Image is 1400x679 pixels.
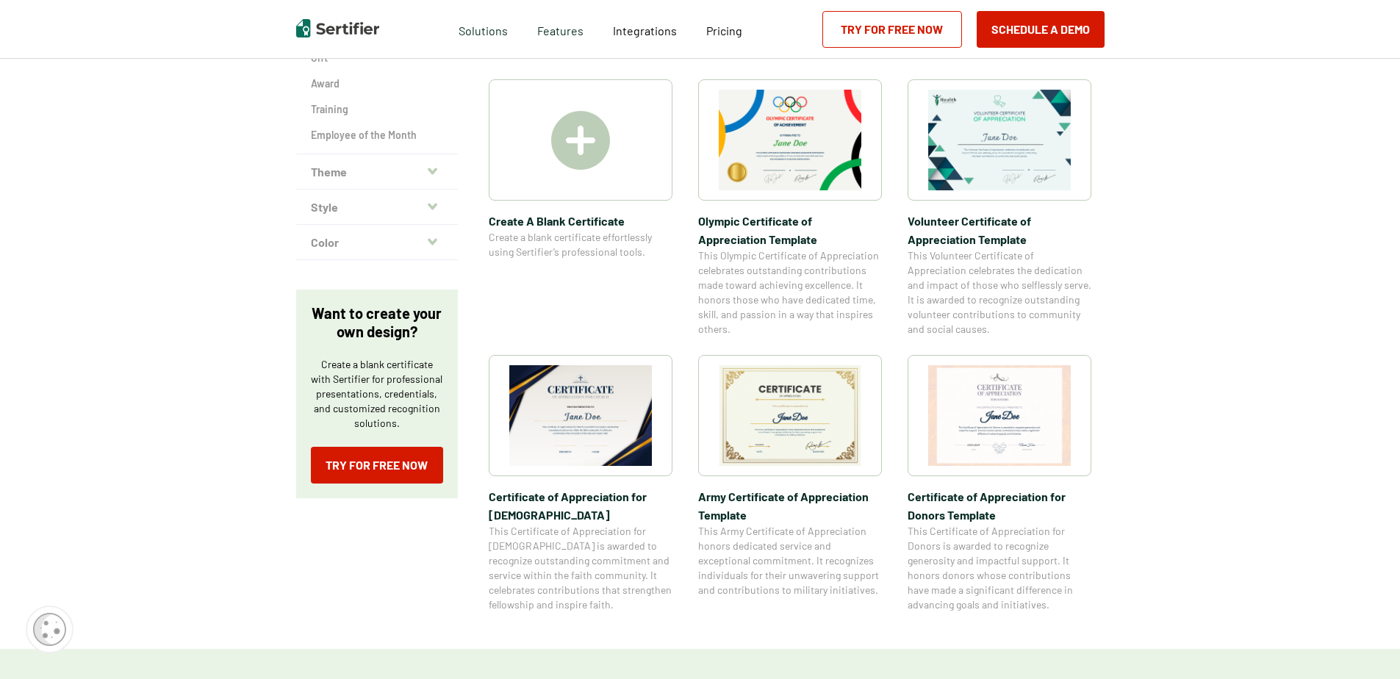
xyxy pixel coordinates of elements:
a: Pricing [706,20,742,38]
a: Certificate of Appreciation for Church​Certificate of Appreciation for [DEMOGRAPHIC_DATA]​This Ce... [489,355,672,612]
button: Theme [296,154,458,190]
span: Olympic Certificate of Appreciation​ Template [698,212,882,248]
span: Integrations [613,24,677,37]
img: Create A Blank Certificate [551,111,610,170]
span: Army Certificate of Appreciation​ Template [698,487,882,524]
img: Army Certificate of Appreciation​ Template [719,365,861,466]
a: Employee of the Month [311,128,443,143]
span: This Volunteer Certificate of Appreciation celebrates the dedication and impact of those who self... [908,248,1091,337]
span: Create A Blank Certificate [489,212,672,230]
span: Volunteer Certificate of Appreciation Template [908,212,1091,248]
span: Certificate of Appreciation for Donors​ Template [908,487,1091,524]
p: Want to create your own design? [311,304,443,341]
a: Integrations [613,20,677,38]
img: Certificate of Appreciation for Donors​ Template [928,365,1071,466]
a: Army Certificate of Appreciation​ TemplateArmy Certificate of Appreciation​ TemplateThis Army Cer... [698,355,882,612]
span: Features [537,20,584,38]
span: This Olympic Certificate of Appreciation celebrates outstanding contributions made toward achievi... [698,248,882,337]
span: Create a blank certificate effortlessly using Sertifier’s professional tools. [489,230,672,259]
button: Schedule a Demo [977,11,1105,48]
a: Award [311,76,443,91]
span: Pricing [706,24,742,37]
a: Training [311,102,443,117]
a: Olympic Certificate of Appreciation​ TemplateOlympic Certificate of Appreciation​ TemplateThis Ol... [698,79,882,337]
a: Try for Free Now [822,11,962,48]
span: This Army Certificate of Appreciation honors dedicated service and exceptional commitment. It rec... [698,524,882,597]
img: Cookie Popup Icon [33,613,66,646]
p: Create a blank certificate with Sertifier for professional presentations, credentials, and custom... [311,357,443,431]
a: Volunteer Certificate of Appreciation TemplateVolunteer Certificate of Appreciation TemplateThis ... [908,79,1091,337]
img: Sertifier | Digital Credentialing Platform [296,19,379,37]
a: Certificate of Appreciation for Donors​ TemplateCertificate of Appreciation for Donors​ TemplateT... [908,355,1091,612]
a: Try for Free Now [311,447,443,484]
img: Certificate of Appreciation for Church​ [509,365,652,466]
img: Volunteer Certificate of Appreciation Template [928,90,1071,190]
iframe: Chat Widget [1327,608,1400,679]
button: Color [296,225,458,260]
span: This Certificate of Appreciation for Donors is awarded to recognize generosity and impactful supp... [908,524,1091,612]
button: Style [296,190,458,225]
span: This Certificate of Appreciation for [DEMOGRAPHIC_DATA] is awarded to recognize outstanding commi... [489,524,672,612]
span: Solutions [459,20,508,38]
img: Olympic Certificate of Appreciation​ Template [719,90,861,190]
span: Certificate of Appreciation for [DEMOGRAPHIC_DATA]​ [489,487,672,524]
